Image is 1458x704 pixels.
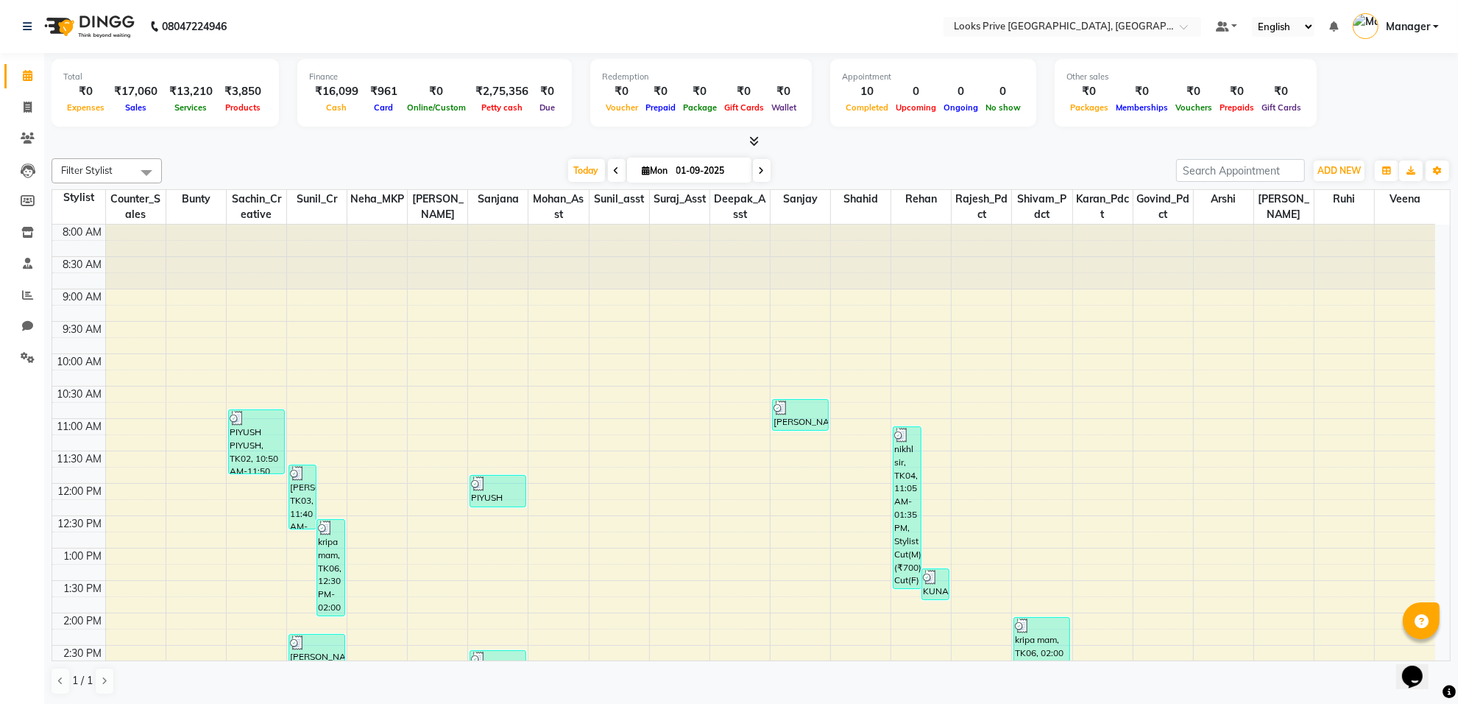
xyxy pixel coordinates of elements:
div: [PERSON_NAME], TK01, 10:40 AM-11:10 AM, Stylist Cut(M) (₹700) [773,400,828,430]
b: 08047224946 [162,6,227,47]
span: Gift Cards [1258,102,1305,113]
div: KUNAL NRM25 [PERSON_NAME], TK05, 01:15 PM-01:45 PM, Stylist Cut(M) (₹700) [922,569,949,599]
span: Services [171,102,211,113]
div: 11:30 AM [54,451,105,467]
span: Arshi [1194,190,1253,208]
input: Search Appointment [1176,159,1305,182]
span: Sanjana [468,190,528,208]
div: [PERSON_NAME] mam, TK08, 02:15 PM-03:15 PM, Roots Touchup Majirel(F) (₹1700) [289,635,344,698]
div: ₹0 [63,83,108,100]
span: Gift Cards [721,102,768,113]
span: Upcoming [892,102,940,113]
div: ₹3,850 [219,83,267,100]
div: NOIR SALON WALKIN CLIENT, TK07, 02:30 PM-03:00 PM, Eyebrows & Upperlips (₹100) [470,651,525,681]
div: PIYUSH PIYUSH, TK02, 11:50 AM-12:20 PM, Full Face with Eyebrows (₹250) [470,476,525,507]
div: [PERSON_NAME], TK03, 11:40 AM-12:40 PM, Roots Touchup Majirel(F) (₹1700) [289,465,316,529]
span: Mon [639,165,672,176]
div: 9:30 AM [60,322,105,337]
div: Other sales [1066,71,1305,83]
span: Govind_Pdct [1133,190,1193,224]
span: Package [679,102,721,113]
div: 11:00 AM [54,419,105,434]
span: Wallet [768,102,800,113]
div: ₹0 [1172,83,1216,100]
span: Sanjay [771,190,830,208]
span: Products [222,102,264,113]
div: Finance [309,71,560,83]
span: Sachin_Creative [227,190,286,224]
span: Petty cash [478,102,526,113]
div: 0 [940,83,982,100]
div: ₹0 [721,83,768,100]
div: 0 [982,83,1025,100]
span: 1 / 1 [72,673,93,689]
div: 10 [842,83,892,100]
div: 1:30 PM [61,581,105,596]
div: 1:00 PM [61,549,105,564]
div: ₹13,210 [163,83,219,100]
div: ₹0 [768,83,800,100]
div: kripa mam, TK06, 02:00 PM-03:00 PM, Pedi Labs Pedicure(F) (₹1500) [1014,618,1069,681]
span: Cash [323,102,351,113]
div: ₹0 [534,83,560,100]
span: Ongoing [940,102,982,113]
span: Packages [1066,102,1112,113]
div: 10:30 AM [54,387,105,402]
span: [PERSON_NAME] [1254,190,1314,224]
div: ₹961 [364,83,403,100]
span: Sales [121,102,150,113]
span: Suraj_Asst [650,190,709,208]
span: Manager [1386,19,1430,35]
div: 0 [892,83,940,100]
span: Rajesh_Pdct [952,190,1011,224]
div: 12:30 PM [55,516,105,532]
span: Veena [1375,190,1435,208]
button: ADD NEW [1314,161,1365,181]
div: Total [63,71,267,83]
span: Vouchers [1172,102,1216,113]
div: ₹0 [602,83,642,100]
div: Stylist [52,190,105,205]
div: 8:30 AM [60,257,105,272]
span: [PERSON_NAME] [408,190,467,224]
span: Voucher [602,102,642,113]
span: Shivam_Pdct [1012,190,1072,224]
div: ₹0 [1258,83,1305,100]
div: 10:00 AM [54,354,105,370]
span: Expenses [63,102,108,113]
span: Prepaids [1216,102,1258,113]
span: Memberships [1112,102,1172,113]
span: Filter Stylist [61,164,113,176]
input: 2025-09-01 [672,160,746,182]
span: Completed [842,102,892,113]
div: 8:00 AM [60,225,105,240]
div: ₹0 [403,83,470,100]
span: ADD NEW [1317,165,1361,176]
div: ₹0 [642,83,679,100]
span: Bunty [166,190,226,208]
span: Sunil_Cr [287,190,347,208]
div: 2:30 PM [61,646,105,661]
div: ₹0 [1112,83,1172,100]
span: Neha_MKP [347,190,407,208]
div: kripa mam, TK06, 12:30 PM-02:00 PM, K Wash Shampoo(F) (₹300),Roots Touchup Majirel(F) (₹1700) [317,520,344,616]
span: No show [982,102,1025,113]
span: Counter_Sales [106,190,166,224]
span: Ruhi [1314,190,1374,208]
span: Card [371,102,397,113]
span: Mohan_Asst [528,190,588,224]
div: nikhl sir, TK04, 11:05 AM-01:35 PM, Stylist Cut(M) (₹700),Kids Cut(F) (₹600),[PERSON_NAME] Trimmi... [893,427,921,588]
div: ₹16,099 [309,83,364,100]
img: Manager [1353,13,1379,39]
img: logo [38,6,138,47]
div: 9:00 AM [60,289,105,305]
div: Redemption [602,71,800,83]
div: ₹2,75,356 [470,83,534,100]
span: Karan_Pdct [1073,190,1133,224]
div: ₹0 [1216,83,1258,100]
div: ₹0 [1066,83,1112,100]
span: Rehan [891,190,951,208]
div: ₹17,060 [108,83,163,100]
span: Deepak_Asst [710,190,770,224]
div: 2:00 PM [61,613,105,629]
